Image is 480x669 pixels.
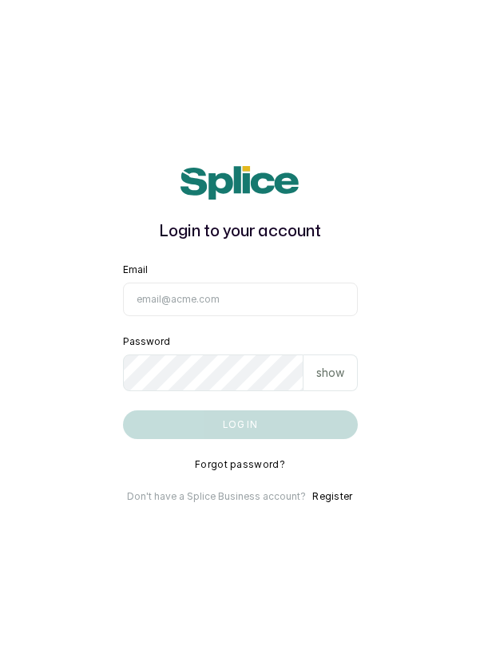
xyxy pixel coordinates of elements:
label: Email [123,263,148,276]
button: Log in [123,410,358,439]
button: Register [312,490,352,503]
input: email@acme.com [123,283,358,316]
button: Forgot password? [195,458,285,471]
label: Password [123,335,170,348]
p: Don't have a Splice Business account? [127,490,306,503]
h1: Login to your account [123,219,358,244]
p: show [316,365,344,381]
